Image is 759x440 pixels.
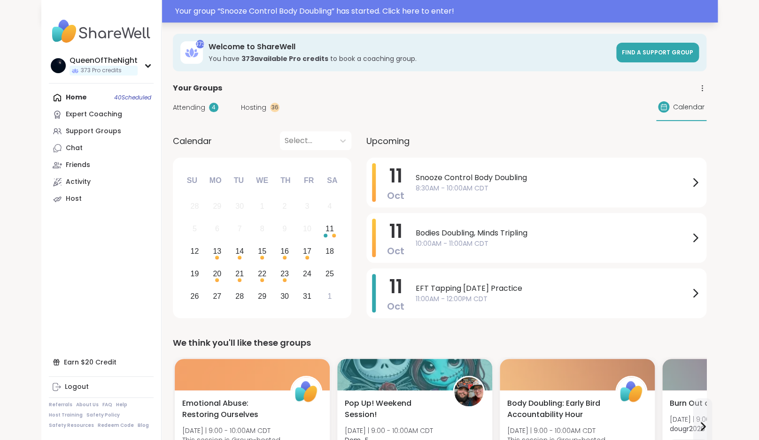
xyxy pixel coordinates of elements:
[258,245,266,258] div: 15
[185,286,205,306] div: Choose Sunday, October 26th, 2025
[297,242,317,262] div: Choose Friday, October 17th, 2025
[297,286,317,306] div: Choose Friday, October 31st, 2025
[252,286,272,306] div: Choose Wednesday, October 29th, 2025
[389,218,403,244] span: 11
[98,422,134,429] a: Redeem Code
[213,290,221,303] div: 27
[209,42,611,52] h3: Welcome to ShareWell
[213,200,221,212] div: 29
[65,382,89,392] div: Logout
[207,242,227,262] div: Choose Monday, October 13th, 2025
[49,174,154,190] a: Activity
[670,424,705,433] b: dougr2026
[70,55,138,66] div: QueenOfTheNight
[76,402,99,408] a: About Us
[196,40,204,48] div: 373
[327,290,332,303] div: 1
[260,200,264,212] div: 1
[173,103,205,113] span: Attending
[327,200,332,212] div: 4
[280,290,289,303] div: 30
[282,200,287,212] div: 2
[49,379,154,395] a: Logout
[416,172,689,183] span: Snooze Control Body Doubling
[66,177,91,187] div: Activity
[252,219,272,239] div: Not available Wednesday, October 8th, 2025
[260,222,264,235] div: 8
[345,398,442,420] span: Pop Up! Weekend Session!
[275,264,295,284] div: Choose Thursday, October 23rd, 2025
[185,197,205,217] div: Not available Sunday, September 28th, 2025
[185,219,205,239] div: Not available Sunday, October 5th, 2025
[173,83,222,94] span: Your Groups
[507,398,605,420] span: Body Doubling: Early Bird Accountability Hour
[230,197,250,217] div: Not available Tuesday, September 30th, 2025
[182,170,202,191] div: Su
[454,377,483,406] img: Dom_F
[387,244,404,258] span: Oct
[49,402,72,408] a: Referrals
[213,267,221,280] div: 20
[193,222,197,235] div: 5
[49,412,83,418] a: Host Training
[190,200,199,212] div: 28
[230,264,250,284] div: Choose Tuesday, October 21st, 2025
[183,195,341,307] div: month 2025-10
[280,245,289,258] div: 16
[673,102,705,112] span: Calendar
[209,54,611,63] h3: You have to book a coaching group.
[280,267,289,280] div: 23
[66,110,122,119] div: Expert Coaching
[416,183,689,193] span: 8:30AM - 10:00AM CDT
[49,15,154,48] img: ShareWell Nav Logo
[270,103,279,112] div: 36
[190,290,199,303] div: 26
[292,377,321,406] img: ShareWell
[49,157,154,174] a: Friends
[49,106,154,123] a: Expert Coaching
[389,273,403,300] span: 11
[322,170,342,191] div: Sa
[49,422,94,429] a: Safety Resources
[190,267,199,280] div: 19
[303,290,311,303] div: 31
[207,264,227,284] div: Choose Monday, October 20th, 2025
[235,200,244,212] div: 30
[616,43,699,62] a: Find a support group
[173,135,212,147] span: Calendar
[86,412,120,418] a: Safety Policy
[49,354,154,371] div: Earn $20 Credit
[116,402,127,408] a: Help
[252,264,272,284] div: Choose Wednesday, October 22nd, 2025
[319,264,340,284] div: Choose Saturday, October 25th, 2025
[325,245,334,258] div: 18
[297,197,317,217] div: Not available Friday, October 3rd, 2025
[282,222,287,235] div: 9
[252,242,272,262] div: Choose Wednesday, October 15th, 2025
[241,54,328,63] b: 373 available Pro credit s
[670,415,758,424] span: [DATE] | 9:00 - 10:00AM CDT
[205,170,225,191] div: Mo
[258,267,266,280] div: 22
[213,245,221,258] div: 13
[258,290,266,303] div: 29
[185,264,205,284] div: Choose Sunday, October 19th, 2025
[325,267,334,280] div: 25
[275,197,295,217] div: Not available Thursday, October 2nd, 2025
[102,402,112,408] a: FAQ
[305,200,309,212] div: 3
[303,245,311,258] div: 17
[235,290,244,303] div: 28
[319,197,340,217] div: Not available Saturday, October 4th, 2025
[303,267,311,280] div: 24
[238,222,242,235] div: 7
[366,135,410,147] span: Upcoming
[319,242,340,262] div: Choose Saturday, October 18th, 2025
[49,123,154,140] a: Support Groups
[207,197,227,217] div: Not available Monday, September 29th, 2025
[319,286,340,306] div: Choose Saturday, November 1st, 2025
[241,103,266,113] span: Hosting
[275,286,295,306] div: Choose Thursday, October 30th, 2025
[297,264,317,284] div: Choose Friday, October 24th, 2025
[66,127,121,136] div: Support Groups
